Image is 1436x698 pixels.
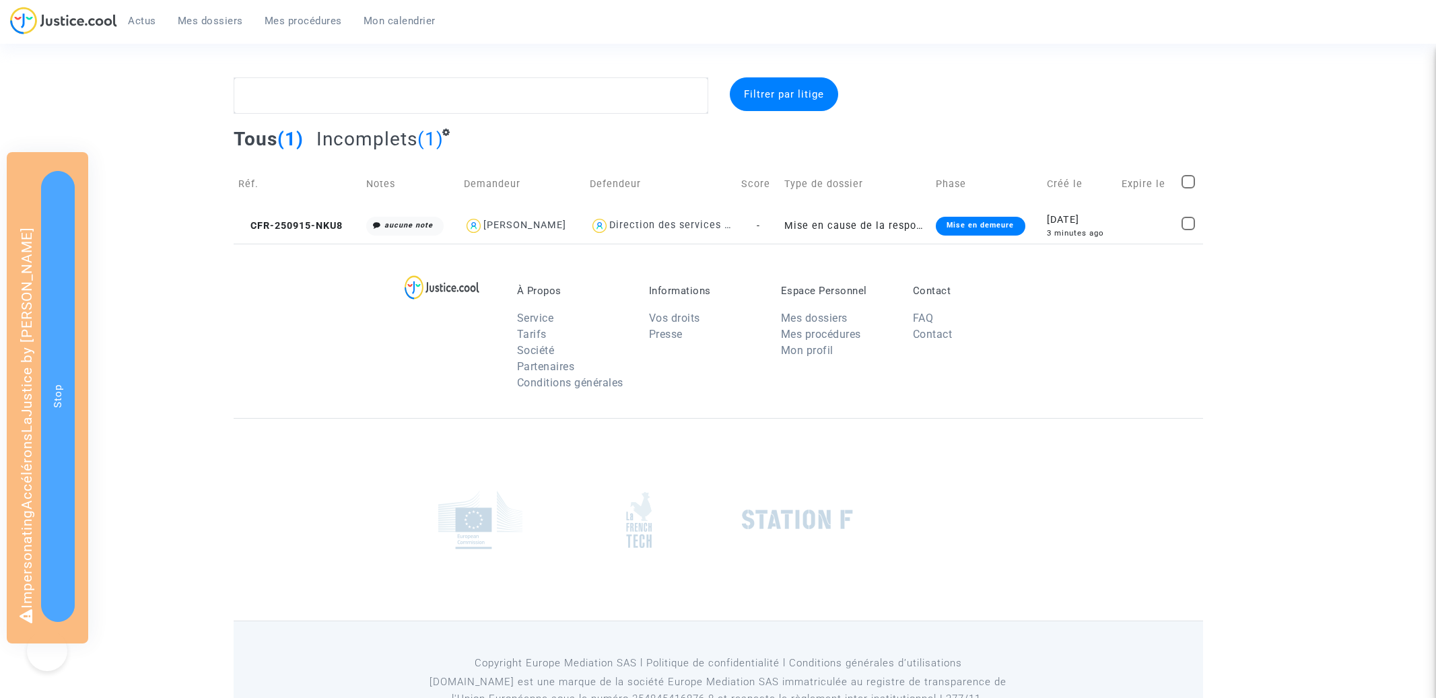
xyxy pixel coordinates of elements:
a: Service [517,312,554,324]
td: Score [737,160,780,208]
span: Mes dossiers [178,15,243,27]
td: Phase [931,160,1042,208]
span: Filtrer par litige [744,88,824,100]
div: [PERSON_NAME] [483,219,566,231]
div: [DATE] [1047,213,1112,228]
img: europe_commision.png [438,491,522,549]
td: Créé le [1042,160,1117,208]
p: À Propos [517,285,629,297]
td: Defendeur [585,160,737,208]
img: jc-logo.svg [10,7,117,34]
td: Demandeur [459,160,585,208]
p: Espace Personnel [781,285,893,297]
img: french_tech.png [626,491,652,549]
a: Mon calendrier [353,11,446,31]
i: aucune note [384,221,433,230]
span: Mes procédures [265,15,342,27]
p: Contact [913,285,1025,297]
a: Contact [913,328,953,341]
a: Société [517,344,555,357]
span: Tous [234,128,277,150]
div: Impersonating [7,152,88,643]
span: (1) [277,128,304,150]
a: Tarifs [517,328,547,341]
p: Informations [649,285,761,297]
a: FAQ [913,312,934,324]
a: Vos droits [649,312,700,324]
p: Copyright Europe Mediation SAS l Politique de confidentialité l Conditions générales d’utilisa... [411,655,1025,672]
td: Type de dossier [780,160,931,208]
div: Mise en demeure [936,217,1025,236]
img: stationf.png [742,510,853,530]
a: Actus [117,11,167,31]
a: Mes dossiers [167,11,254,31]
a: Presse [649,328,683,341]
a: Mes procédures [254,11,353,31]
span: Stop [52,384,64,408]
td: Notes [362,160,460,208]
span: (1) [417,128,444,150]
span: Incomplets [316,128,417,150]
button: Stop [41,171,75,622]
span: Actus [128,15,156,27]
img: logo-lg.svg [405,275,479,300]
a: Partenaires [517,360,575,373]
a: Mes procédures [781,328,861,341]
a: Conditions générales [517,376,623,389]
span: Mon calendrier [364,15,436,27]
div: Direction des services judiciaires du Ministère de la Justice - Bureau FIP4 [609,219,983,231]
a: Mes dossiers [781,312,848,324]
td: Mise en cause de la responsabilité de l'Etat pour lenteur excessive de la Justice (dossier avocat) [780,208,931,244]
a: Mon profil [781,344,833,357]
span: CFR-250915-NKU8 [238,220,343,232]
td: Expire le [1117,160,1177,208]
img: icon-user.svg [590,216,609,236]
div: 3 minutes ago [1047,228,1112,239]
img: icon-user.svg [464,216,483,236]
span: - [757,220,760,232]
iframe: Help Scout Beacon - Open [27,631,67,671]
td: Réf. [234,160,362,208]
